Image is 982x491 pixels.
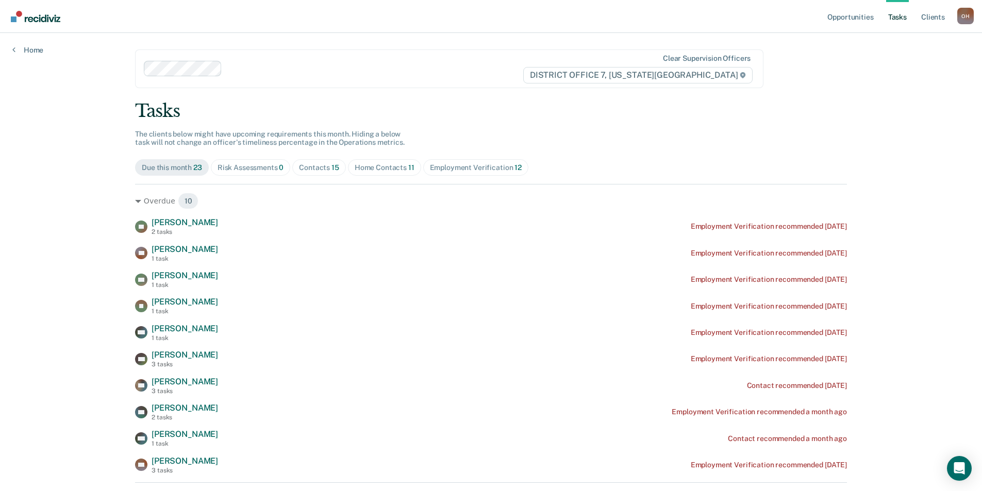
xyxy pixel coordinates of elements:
span: [PERSON_NAME] [152,377,218,386]
span: 12 [514,163,522,172]
span: [PERSON_NAME] [152,429,218,439]
div: Due this month [142,163,202,172]
div: 2 tasks [152,228,218,235]
div: Employment Verification recommended [DATE] [691,302,847,311]
span: [PERSON_NAME] [152,456,218,466]
span: 10 [178,193,199,209]
div: 1 task [152,440,218,447]
div: Contact recommended a month ago [728,434,847,443]
div: 1 task [152,334,218,342]
span: 15 [331,163,339,172]
div: Employment Verification recommended a month ago [672,408,846,416]
span: [PERSON_NAME] [152,403,218,413]
span: [PERSON_NAME] [152,244,218,254]
span: [PERSON_NAME] [152,297,218,307]
div: O H [957,8,974,24]
div: Employment Verification [430,163,522,172]
div: Open Intercom Messenger [947,456,972,481]
div: Employment Verification recommended [DATE] [691,354,847,363]
span: DISTRICT OFFICE 7, [US_STATE][GEOGRAPHIC_DATA] [523,67,753,83]
div: Home Contacts [355,163,414,172]
button: Profile dropdown button [957,8,974,24]
span: [PERSON_NAME] [152,270,218,280]
div: Contact recommended [DATE] [747,381,847,390]
div: Employment Verification recommended [DATE] [691,328,847,337]
div: Overdue 10 [135,193,847,209]
div: 3 tasks [152,361,218,368]
div: 3 tasks [152,467,218,474]
div: 2 tasks [152,414,218,421]
div: Risk Assessments [218,163,284,172]
div: 3 tasks [152,387,218,395]
span: [PERSON_NAME] [152,350,218,360]
div: Tasks [135,100,847,122]
a: Home [12,45,43,55]
img: Recidiviz [11,11,60,22]
span: 11 [408,163,414,172]
span: 23 [193,163,202,172]
span: [PERSON_NAME] [152,217,218,227]
div: 1 task [152,255,218,262]
div: Employment Verification recommended [DATE] [691,249,847,258]
span: The clients below might have upcoming requirements this month. Hiding a below task will not chang... [135,130,405,147]
span: [PERSON_NAME] [152,324,218,333]
div: Employment Verification recommended [DATE] [691,461,847,469]
div: 1 task [152,308,218,315]
div: Employment Verification recommended [DATE] [691,222,847,231]
span: 0 [279,163,284,172]
div: Clear supervision officers [663,54,751,63]
div: 1 task [152,281,218,289]
div: Contacts [299,163,339,172]
div: Employment Verification recommended [DATE] [691,275,847,284]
